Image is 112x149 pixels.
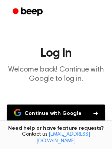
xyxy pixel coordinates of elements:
h1: Log In [6,47,106,59]
button: Continue with Google [7,105,105,122]
a: [EMAIL_ADDRESS][DOMAIN_NAME] [36,132,90,144]
p: Welcome back! Continue with Google to log in. [6,65,106,84]
span: Contact us [4,132,108,145]
a: Beep [7,5,49,19]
